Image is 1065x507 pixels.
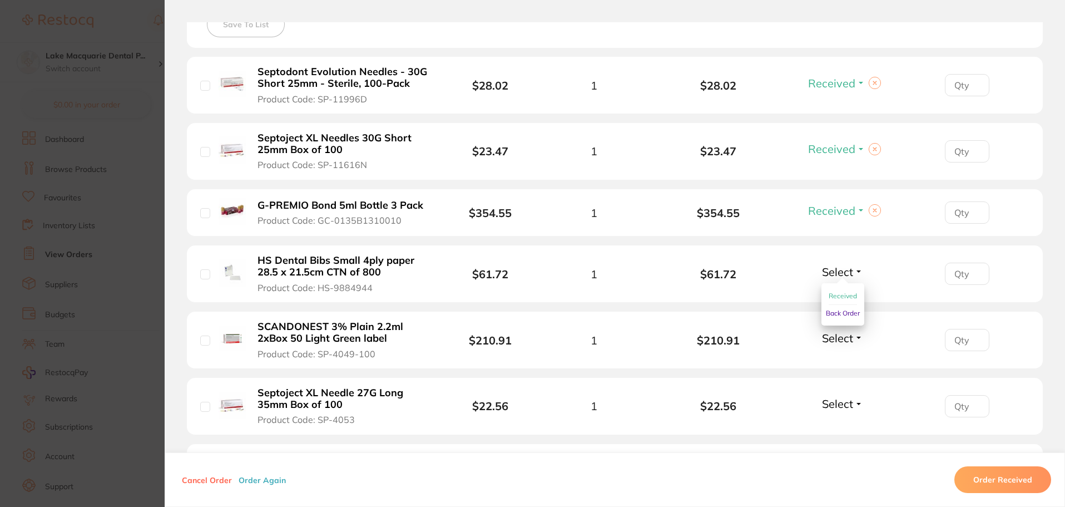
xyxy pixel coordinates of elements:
span: Product Code: SP-11996D [257,94,367,104]
span: Product Code: SP-4053 [257,415,355,425]
span: Received [808,204,855,218]
button: G-PREMIO Bond 5ml Bottle 3 Pack Product Code: GC-0135B1310010 [254,199,433,227]
img: G-PREMIO Bond 5ml Bottle 3 Pack [219,198,246,225]
img: SCANDONEST 3% Plain 2.2ml 2xBox 50 Light Green label [219,326,246,353]
button: Received [805,76,869,90]
b: $61.72 [656,268,781,280]
button: Received [805,142,869,156]
b: $23.47 [656,145,781,157]
b: $23.47 [472,144,508,158]
img: Septoject XL Needle 27G Long 35mm Box of 100 [219,392,246,419]
button: Select [819,397,866,411]
button: Clear selection [869,143,881,155]
button: Clear selection [869,204,881,216]
input: Qty [945,74,989,96]
span: Select [822,265,853,279]
button: Septodont Evolution Needles - 30G Short 25mm - Sterile, 100-Pack Product Code: SP-11996D [254,66,433,105]
span: Received [829,292,857,300]
img: Septoject XL Needles 30G Short 25mm Box of 100 [219,136,246,164]
span: Select [822,397,853,411]
span: 1 [591,268,597,280]
input: Qty [945,201,989,224]
button: Order Again [235,475,289,485]
button: SCANDONEST 3% Plain 2.2ml 2xBox 50 Light Green label Product Code: SP-4049-100 [254,321,433,360]
button: Select [819,265,866,279]
span: 1 [591,79,597,92]
b: $22.56 [472,399,508,413]
b: SCANDONEST 3% Plain 2.2ml 2xBox 50 Light Green label [257,321,429,344]
b: $210.91 [656,334,781,347]
img: Septodont Evolution Needles - 30G Short 25mm - Sterile, 100-Pack [219,71,246,98]
span: Product Code: GC-0135B1310010 [257,215,402,225]
b: $22.56 [656,400,781,412]
button: Received [829,288,857,305]
b: Septoject XL Needle 27G Long 35mm Box of 100 [257,387,429,410]
span: Select [822,331,853,345]
span: Back Order [826,309,860,317]
span: Product Code: SP-11616N [257,160,367,170]
span: 1 [591,400,597,412]
input: Qty [945,140,989,163]
button: Back Order [826,305,860,322]
span: Received [808,142,855,156]
button: HS Dental Bibs Small 4ply paper 28.5 x 21.5cm CTN of 800 Product Code: HS-9884944 [254,254,433,293]
button: Select [819,331,866,345]
input: Qty [945,329,989,351]
b: Septodont Evolution Needles - 30G Short 25mm - Sterile, 100-Pack [257,66,429,89]
button: Save To List [207,12,285,37]
b: $61.72 [472,267,508,281]
b: $28.02 [656,79,781,92]
span: Product Code: SP-4049-100 [257,349,375,359]
b: Septoject XL Needles 30G Short 25mm Box of 100 [257,132,429,155]
b: $28.02 [472,78,508,92]
button: Received [805,204,869,218]
span: Received [808,76,855,90]
span: Product Code: HS-9884944 [257,283,373,293]
img: HS Dental Bibs Small 4ply paper 28.5 x 21.5cm CTN of 800 [219,259,246,287]
button: Septoject XL Needles 30G Short 25mm Box of 100 Product Code: SP-11616N [254,132,433,171]
span: 1 [591,206,597,219]
b: $354.55 [656,206,781,219]
input: Qty [945,395,989,417]
b: HS Dental Bibs Small 4ply paper 28.5 x 21.5cm CTN of 800 [257,255,429,278]
b: $354.55 [469,206,512,220]
button: Cancel Order [179,475,235,485]
input: Qty [945,263,989,285]
span: 1 [591,334,597,347]
button: Septoject XL Needle 27G Long 35mm Box of 100 Product Code: SP-4053 [254,387,433,426]
button: Order Received [954,466,1051,493]
span: 1 [591,145,597,157]
button: Clear selection [869,77,881,89]
b: $210.91 [469,333,512,347]
b: G-PREMIO Bond 5ml Bottle 3 Pack [257,200,423,211]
